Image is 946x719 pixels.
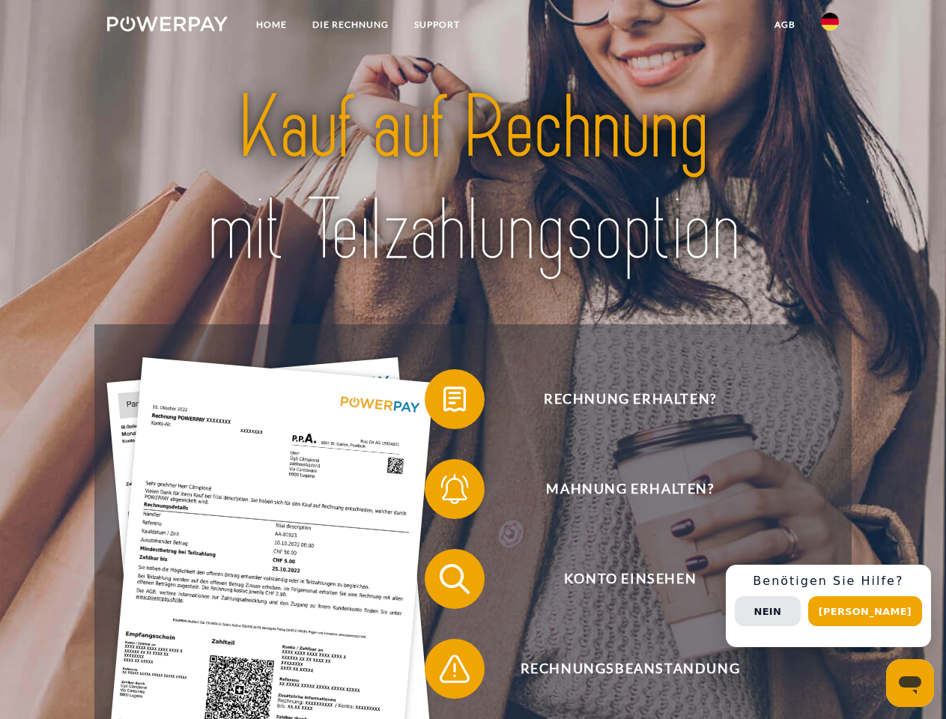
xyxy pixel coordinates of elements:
a: DIE RECHNUNG [300,11,401,38]
img: de [821,13,839,31]
span: Mahnung erhalten? [446,459,813,519]
div: Schnellhilfe [726,565,931,647]
img: qb_warning.svg [436,650,473,688]
span: Rechnung erhalten? [446,369,813,429]
iframe: Schaltfläche zum Öffnen des Messaging-Fensters [886,659,934,707]
button: Rechnungsbeanstandung [425,639,814,699]
img: title-powerpay_de.svg [143,72,803,287]
a: SUPPORT [401,11,473,38]
img: logo-powerpay-white.svg [107,16,228,31]
button: Mahnung erhalten? [425,459,814,519]
button: Rechnung erhalten? [425,369,814,429]
img: qb_search.svg [436,560,473,598]
span: Konto einsehen [446,549,813,609]
img: qb_bell.svg [436,470,473,508]
button: [PERSON_NAME] [808,596,922,626]
h3: Benötigen Sie Hilfe? [735,574,922,589]
button: Nein [735,596,801,626]
span: Rechnungsbeanstandung [446,639,813,699]
img: qb_bill.svg [436,380,473,418]
a: agb [762,11,808,38]
a: Home [243,11,300,38]
button: Konto einsehen [425,549,814,609]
